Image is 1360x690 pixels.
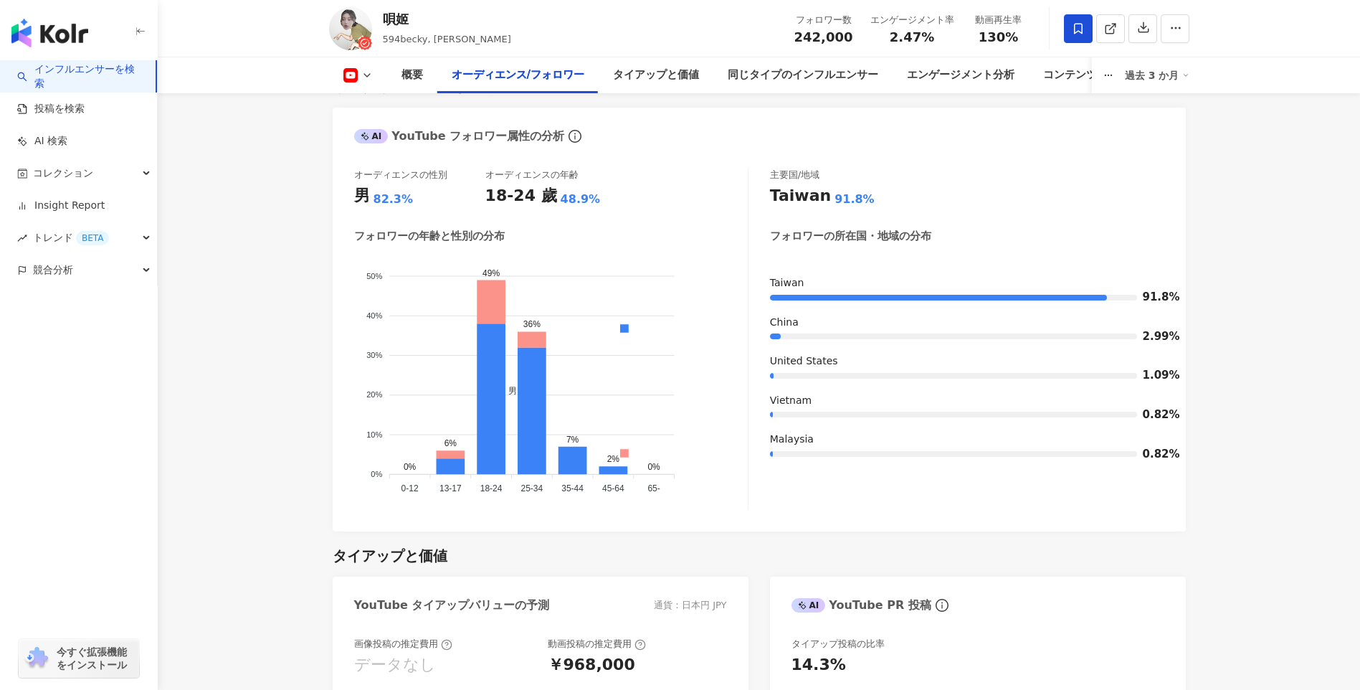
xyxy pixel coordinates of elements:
div: BETA [76,231,109,245]
div: フォロワー数 [794,13,853,27]
div: 画像投稿の推定費用 [354,638,452,651]
div: AI [791,598,826,613]
div: 同じタイプのインフルエンサー [728,67,878,84]
div: タイアップ投稿の比率 [791,638,885,651]
span: 競合分析 [33,254,73,286]
div: 通貨：日本円 JPY [654,599,726,612]
div: YouTube フォロワー属性の分析 [354,128,565,144]
tspan: 40% [366,311,382,320]
div: 動画再生率 [971,13,1026,27]
div: 91.8% [834,192,875,207]
tspan: 45-64 [602,483,624,493]
span: コレクション [33,157,93,189]
div: Taiwan [770,276,1164,290]
tspan: 30% [366,351,382,359]
tspan: 65- [647,483,660,493]
div: データなし [354,654,436,676]
a: searchインフルエンサーを検索 [17,62,144,90]
tspan: 0% [371,470,382,478]
a: chrome extension今すぐ拡張機能をインストール [19,639,139,678]
span: トレンド [33,222,109,254]
a: 投稿を検索 [17,102,85,116]
div: フォロワーの年齢と性別の分布 [354,229,505,244]
span: 594becky, [PERSON_NAME] [383,34,511,44]
img: chrome extension [23,647,50,670]
div: 動画投稿の推定費用 [548,638,646,651]
div: 概要 [401,67,423,84]
span: rise [17,233,27,243]
span: 2.47% [890,30,934,44]
tspan: 0-12 [401,483,418,493]
div: 主要国/地域 [770,169,819,181]
div: タイアップと価値 [613,67,699,84]
div: エンゲージメント率 [870,13,954,27]
tspan: 20% [366,391,382,400]
tspan: 13-17 [439,483,462,493]
span: 男 [498,386,517,396]
a: AI 検索 [17,134,67,148]
div: ￥968,000 [548,654,635,676]
span: 2.99% [1143,331,1164,342]
div: タイアップと価値 [333,546,447,566]
div: 82.3% [374,192,414,207]
div: Vietnam [770,394,1164,408]
span: info-circle [566,128,584,145]
div: フォロワーの所在国・地域の分布 [770,229,931,244]
span: 242,000 [794,29,853,44]
div: 14.3% [791,654,846,676]
span: 0.82% [1143,410,1164,420]
tspan: 50% [366,272,382,280]
span: info-circle [933,597,951,614]
div: 48.9% [561,192,601,207]
div: Malaysia [770,433,1164,447]
span: 130% [979,30,1019,44]
div: YouTube PR 投稿 [791,597,931,613]
div: 18-24 歲 [485,185,557,207]
span: 今すぐ拡張機能をインストール [57,646,135,671]
tspan: 10% [366,430,382,439]
div: Taiwan [770,185,831,207]
div: 唄姬 [383,10,511,28]
div: United States [770,354,1164,369]
div: コンテンツ内容分析 [1043,67,1140,84]
span: 1.09% [1143,370,1164,381]
tspan: 25-34 [520,483,543,493]
a: Insight Report [17,199,105,213]
div: オーディエンスの性別 [354,169,447,181]
div: YouTube タイアップバリューの予測 [354,597,550,613]
div: 過去 3 か月 [1125,64,1189,87]
tspan: 35-44 [561,483,584,493]
div: AI [354,129,389,143]
div: オーディエンス/フォロワー [452,67,584,84]
div: 男 [354,185,370,207]
div: オーディエンスの年齢 [485,169,579,181]
div: エンゲージメント分析 [907,67,1014,84]
tspan: 18-24 [480,483,502,493]
img: KOL Avatar [329,7,372,50]
img: logo [11,19,88,47]
span: 0.82% [1143,449,1164,460]
div: China [770,316,1164,330]
span: 91.8% [1143,292,1164,303]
